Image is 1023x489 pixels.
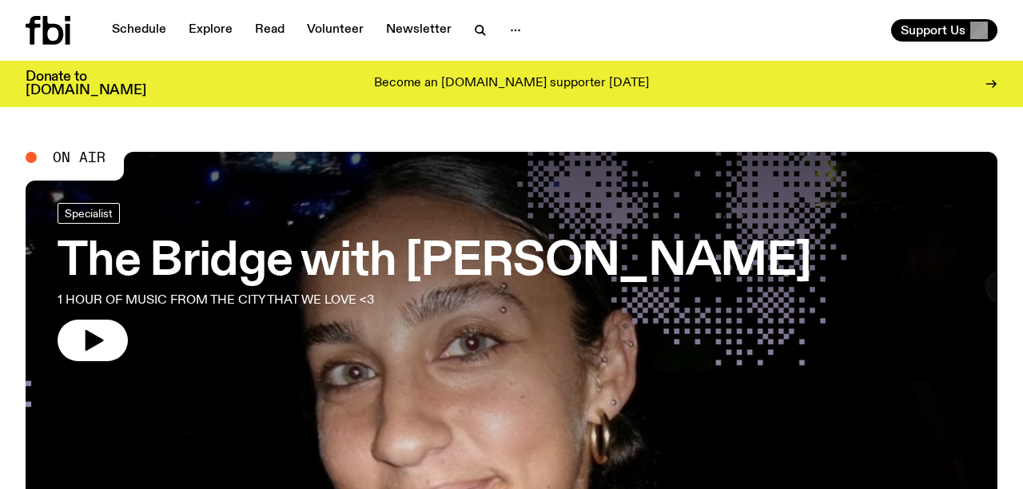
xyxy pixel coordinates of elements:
[179,19,242,42] a: Explore
[58,203,120,224] a: Specialist
[245,19,294,42] a: Read
[297,19,373,42] a: Volunteer
[376,19,461,42] a: Newsletter
[901,23,965,38] span: Support Us
[58,291,467,310] p: 1 HOUR OF MUSIC FROM THE CITY THAT WE LOVE <3
[58,240,811,284] h3: The Bridge with [PERSON_NAME]
[53,150,105,165] span: On Air
[65,207,113,219] span: Specialist
[58,203,811,361] a: The Bridge with [PERSON_NAME]1 HOUR OF MUSIC FROM THE CITY THAT WE LOVE <3
[102,19,176,42] a: Schedule
[891,19,997,42] button: Support Us
[26,70,146,97] h3: Donate to [DOMAIN_NAME]
[374,77,649,91] p: Become an [DOMAIN_NAME] supporter [DATE]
